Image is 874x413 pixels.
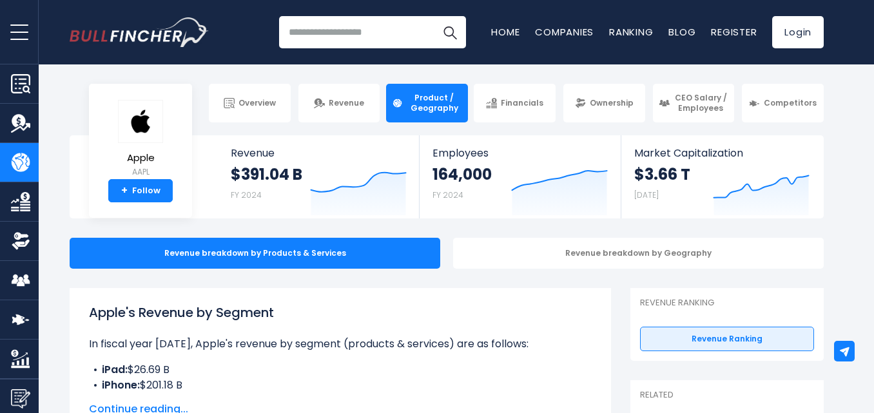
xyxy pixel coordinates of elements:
a: Register [711,25,757,39]
a: Revenue Ranking [640,327,814,351]
a: Ranking [609,25,653,39]
span: Financials [501,98,543,108]
a: Employees 164,000 FY 2024 [420,135,620,218]
strong: $3.66 T [634,164,690,184]
a: Overview [209,84,291,122]
a: Product / Geography [386,84,468,122]
b: iPad: [102,362,128,377]
small: FY 2024 [432,189,463,200]
a: Go to homepage [70,17,208,47]
div: Revenue breakdown by Products & Services [70,238,440,269]
strong: + [121,185,128,197]
a: Apple AAPL [117,99,164,180]
span: Revenue [329,98,364,108]
span: Revenue [231,147,407,159]
span: CEO Salary / Employees [674,93,729,113]
span: Ownership [590,98,634,108]
span: Market Capitalization [634,147,810,159]
span: Overview [238,98,276,108]
a: Login [772,16,824,48]
img: Bullfincher logo [70,17,209,47]
small: [DATE] [634,189,659,200]
li: $26.69 B [89,362,592,378]
span: Employees [432,147,607,159]
b: iPhone: [102,378,140,392]
li: $201.18 B [89,378,592,393]
h1: Apple's Revenue by Segment [89,303,592,322]
a: Blog [668,25,695,39]
small: FY 2024 [231,189,262,200]
strong: $391.04 B [231,164,302,184]
a: +Follow [108,179,173,202]
a: Financials [474,84,556,122]
strong: 164,000 [432,164,492,184]
a: Market Capitalization $3.66 T [DATE] [621,135,822,218]
button: Search [434,16,466,48]
small: AAPL [118,166,163,178]
p: Related [640,390,814,401]
a: Home [491,25,520,39]
a: Ownership [563,84,645,122]
p: Revenue Ranking [640,298,814,309]
div: Revenue breakdown by Geography [453,238,824,269]
a: Companies [535,25,594,39]
img: Ownership [11,231,30,251]
span: Competitors [764,98,817,108]
span: Product / Geography [407,93,462,113]
a: Revenue $391.04 B FY 2024 [218,135,420,218]
a: Competitors [742,84,824,122]
a: CEO Salary / Employees [653,84,735,122]
p: In fiscal year [DATE], Apple's revenue by segment (products & services) are as follows: [89,336,592,352]
a: Revenue [298,84,380,122]
span: Apple [118,153,163,164]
